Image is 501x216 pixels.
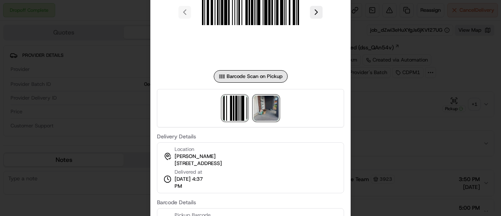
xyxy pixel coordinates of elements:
[254,96,279,121] img: photo_proof_of_delivery image
[175,169,211,176] span: Delivered at
[175,146,194,153] span: Location
[175,153,216,160] span: [PERSON_NAME]
[222,96,247,121] img: barcode_scan_on_pickup image
[175,176,211,190] span: [DATE] 4:37 PM
[214,70,288,83] div: Barcode Scan on Pickup
[175,160,222,167] span: [STREET_ADDRESS]
[157,200,344,205] label: Barcode Details
[157,134,344,139] label: Delivery Details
